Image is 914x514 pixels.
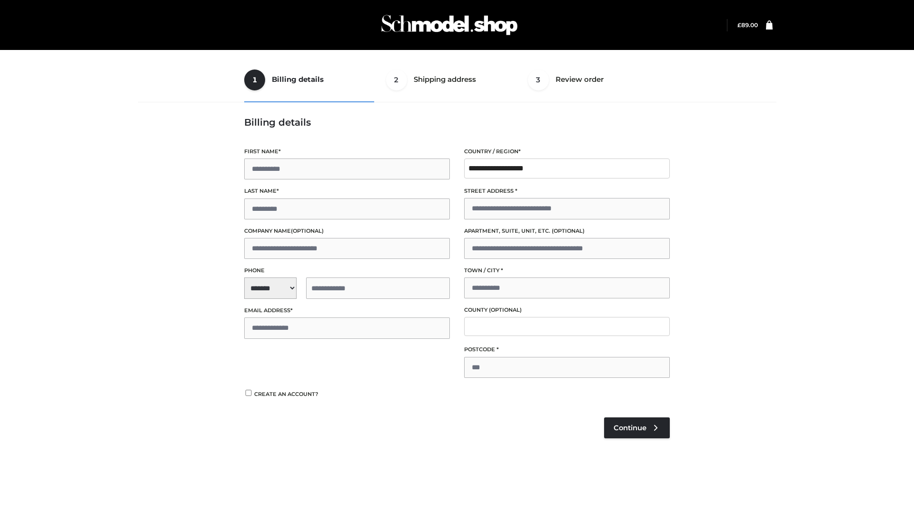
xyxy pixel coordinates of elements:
[464,147,670,156] label: Country / Region
[737,21,758,29] bdi: 89.00
[244,266,450,275] label: Phone
[244,117,670,128] h3: Billing details
[464,227,670,236] label: Apartment, suite, unit, etc.
[244,227,450,236] label: Company name
[244,306,450,315] label: Email address
[552,227,585,234] span: (optional)
[737,21,758,29] a: £89.00
[614,424,646,432] span: Continue
[464,345,670,354] label: Postcode
[464,306,670,315] label: County
[737,21,741,29] span: £
[244,147,450,156] label: First name
[464,187,670,196] label: Street address
[489,306,522,313] span: (optional)
[604,417,670,438] a: Continue
[254,391,318,397] span: Create an account?
[244,187,450,196] label: Last name
[244,390,253,396] input: Create an account?
[291,227,324,234] span: (optional)
[378,6,521,44] img: Schmodel Admin 964
[464,266,670,275] label: Town / City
